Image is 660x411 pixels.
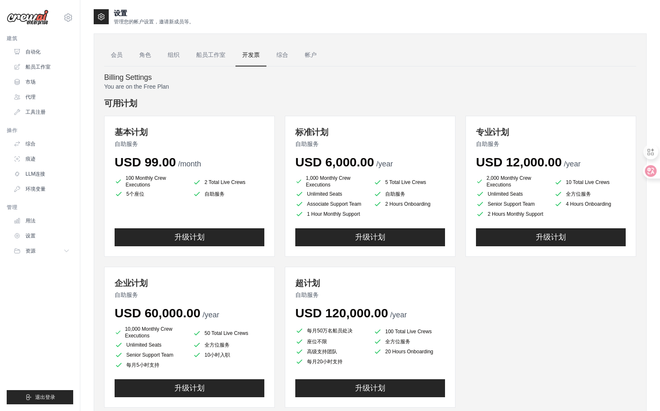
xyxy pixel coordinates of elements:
[161,44,186,66] a: 组织
[295,210,367,218] li: 1 Hour Monthly Support
[295,306,388,320] span: USD 120,000.00
[35,394,55,401] span: 退出登录
[554,176,626,188] li: 10 Total Live Crews
[10,137,73,151] a: 综合
[115,190,186,198] li: 5个座位
[295,155,374,169] span: USD 6,000.00
[115,175,186,188] li: 100 Monthly Crew Executions
[10,60,73,74] a: 船员工作室
[295,140,445,148] p: 自助服务
[193,341,264,349] li: 全方位服务
[10,244,73,258] button: 资源
[270,44,295,66] a: 综合
[295,337,367,346] li: 座位不限
[115,306,200,320] span: USD 60,000.00
[295,347,367,356] li: 高级支持团队
[476,228,626,246] button: 升级计划
[295,175,367,188] li: 1,000 Monthly Crew Executions
[10,75,73,89] a: 市场
[189,44,232,66] a: 船员工作室
[7,204,73,211] div: 管理
[295,326,367,336] li: 每月50万名船员处决
[373,327,445,336] li: 100 Total Live Crews
[295,291,445,299] p: 自助服务
[193,176,264,188] li: 2 Total Live Crews
[115,351,186,359] li: Senior Support Team
[7,35,73,42] div: 建筑
[476,175,547,188] li: 2,000 Monthly Crew Executions
[193,351,264,359] li: 10小时入职
[476,200,547,208] li: Senior Support Team
[7,127,73,134] div: 操作
[193,327,264,339] li: 50 Total Live Crews
[390,311,407,319] span: /year
[115,361,186,369] li: 每月5小时支持
[564,160,581,168] span: /year
[295,200,367,208] li: Associate Support Team
[476,140,626,148] p: 自助服务
[193,190,264,198] li: 自助服务
[104,82,636,91] p: You are on the Free Plan
[115,291,264,299] p: 自助服务
[202,311,219,319] span: /year
[115,228,264,246] button: 升级计划
[554,200,626,208] li: 4 Hours Onboarding
[114,8,194,18] h2: 设置
[115,379,264,397] button: 升级计划
[295,277,445,289] h3: 超计划
[10,45,73,59] a: 自动化
[10,105,73,119] a: 工具注册
[554,190,626,198] li: 全方位服务
[10,167,73,181] a: LLM连接
[10,214,73,227] a: 用法
[115,277,264,289] h3: 企业计划
[476,210,547,218] li: 2 Hours Monthly Support
[10,229,73,243] a: 设置
[10,90,73,104] a: 代理
[295,228,445,246] button: 升级计划
[114,18,194,25] p: 管理您的帐户设置，邀请新成员等。
[7,10,49,26] img: 商标
[115,126,264,138] h3: 基本计划
[373,337,445,346] li: 全方位服务
[295,379,445,397] button: 升级计划
[115,326,186,339] li: 10,000 Monthly Crew Executions
[104,97,636,109] h4: 可用计划
[476,155,562,169] span: USD 12,000.00
[376,160,393,168] span: /year
[373,190,445,198] li: 自助服务
[104,73,636,82] h4: Billing Settings
[115,155,176,169] span: USD 99.00
[373,347,445,356] li: 20 Hours Onboarding
[373,176,445,188] li: 5 Total Live Crews
[476,190,547,198] li: Unlimited Seats
[133,44,158,66] a: 角色
[10,182,73,196] a: 环境变量
[104,44,129,66] a: 会员
[26,248,36,254] span: 资源
[115,140,264,148] p: 自助服务
[298,44,323,66] a: 帐户
[295,357,367,366] li: 每月20小时支持
[10,152,73,166] a: 痕迹
[235,44,266,66] a: 开发票
[115,341,186,349] li: Unlimited Seats
[178,160,201,168] span: /month
[295,190,367,198] li: Unlimited Seats
[476,126,626,138] h3: 专业计划
[373,200,445,208] li: 2 Hours Onboarding
[295,126,445,138] h3: 标准计划
[7,390,73,404] button: 退出登录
